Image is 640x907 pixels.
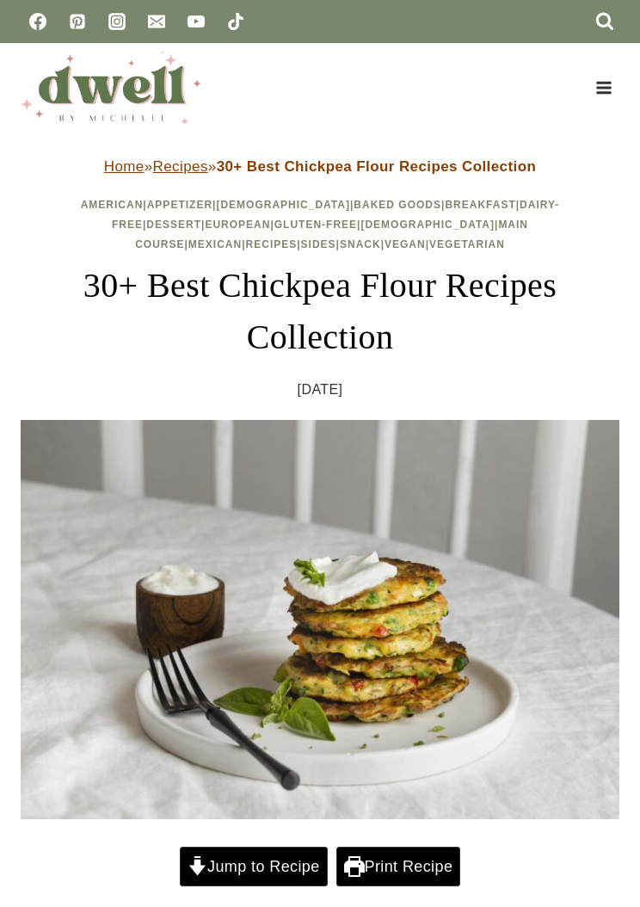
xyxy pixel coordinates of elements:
[81,199,560,250] span: | | | | | | | | | | | | | | | |
[146,219,201,231] a: Dessert
[21,4,55,39] a: Facebook
[216,199,350,211] a: [DEMOGRAPHIC_DATA]
[246,238,298,250] a: Recipes
[588,74,619,101] button: Open menu
[100,4,134,39] a: Instagram
[205,219,270,231] a: European
[21,260,619,363] h1: 30+ Best Chickpea Flour Recipes Collection
[60,4,95,39] a: Pinterest
[301,238,336,250] a: Sides
[274,219,357,231] a: Gluten-Free
[217,158,537,175] strong: 30+ Best Chickpea Flour Recipes Collection
[590,7,619,36] button: View Search Form
[218,4,253,39] a: TikTok
[21,52,201,124] img: DWELL by michelle
[340,238,381,250] a: Snack
[188,238,242,250] a: Mexican
[360,219,495,231] a: [DEMOGRAPHIC_DATA]
[104,158,536,175] span: » »
[147,199,212,211] a: Appetizer
[153,158,208,175] a: Recipes
[180,847,328,886] a: Jump to Recipe
[354,199,441,211] a: Baked Goods
[445,199,515,211] a: Breakfast
[139,4,174,39] a: Email
[298,377,343,403] time: [DATE]
[104,158,145,175] a: Home
[336,847,460,886] a: Print Recipe
[81,199,144,211] a: American
[429,238,505,250] a: Vegetarian
[385,238,426,250] a: Vegan
[135,219,528,250] a: Main Course
[179,4,213,39] a: YouTube
[21,420,619,819] img: stack of chickpea pancake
